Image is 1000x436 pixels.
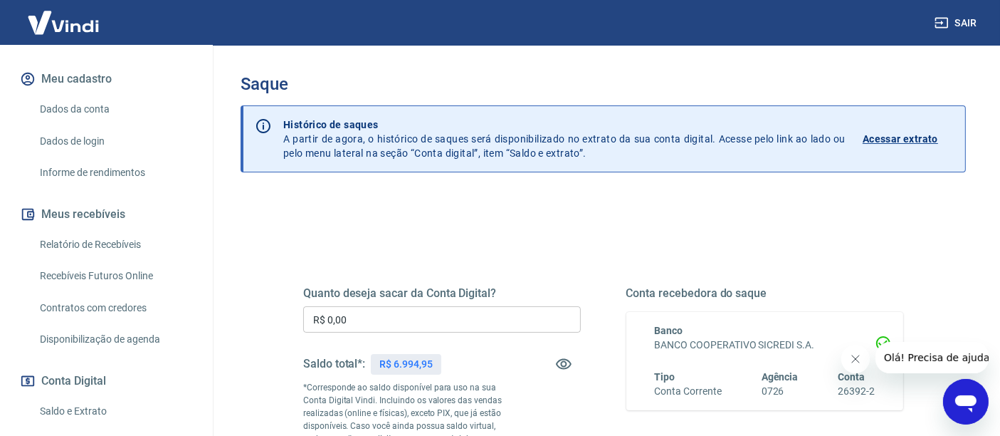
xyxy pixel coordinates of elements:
h6: 26392-2 [838,384,875,399]
span: Olá! Precisa de ajuda? [9,10,120,21]
h5: Conta recebedora do saque [626,286,904,301]
h3: Saque [241,74,966,94]
a: Acessar extrato [863,118,954,160]
span: Agência [762,371,799,383]
a: Contratos com credores [34,294,196,323]
iframe: Botão para abrir a janela de mensagens [943,379,989,425]
iframe: Mensagem da empresa [875,342,989,373]
a: Relatório de Recebíveis [34,230,196,259]
button: Sair [932,10,983,36]
p: A partir de agora, o histórico de saques será disponibilizado no extrato da sua conta digital. Ac... [283,118,846,160]
h5: Saldo total*: [303,357,365,371]
img: Vindi [17,1,110,44]
h6: Conta Corrente [655,384,722,399]
a: Dados de login [34,127,196,156]
h6: 0726 [762,384,799,399]
a: Dados da conta [34,95,196,124]
h5: Quanto deseja sacar da Conta Digital? [303,286,581,301]
span: Tipo [655,371,675,383]
p: Histórico de saques [283,118,846,132]
iframe: Fechar mensagem [841,345,870,373]
p: R$ 6.994,95 [379,357,432,372]
a: Saldo e Extrato [34,397,196,426]
a: Disponibilização de agenda [34,325,196,354]
span: Banco [655,325,683,336]
h6: BANCO COOPERATIVO SICREDI S.A. [655,338,875,353]
a: Informe de rendimentos [34,158,196,187]
button: Meu cadastro [17,63,196,95]
p: Acessar extrato [863,132,938,146]
button: Meus recebíveis [17,199,196,230]
a: Recebíveis Futuros Online [34,261,196,291]
button: Conta Digital [17,365,196,397]
span: Conta [838,371,865,383]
